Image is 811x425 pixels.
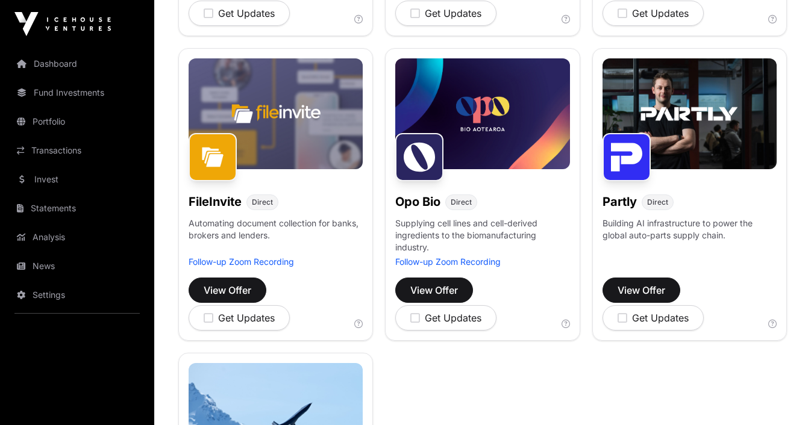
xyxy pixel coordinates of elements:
iframe: Chat Widget [751,367,811,425]
a: Settings [10,282,145,308]
button: View Offer [603,278,680,303]
button: Get Updates [395,305,496,330]
button: Get Updates [395,1,496,26]
p: Supplying cell lines and cell-derived ingredients to the biomanufacturing industry. [395,217,569,253]
button: View Offer [395,278,473,303]
div: Get Updates [618,311,689,325]
div: Get Updates [204,6,275,20]
h1: Partly [603,193,637,210]
img: Opo Bio [395,133,443,181]
p: Building AI infrastructure to power the global auto-parts supply chain. [603,217,777,256]
div: Get Updates [410,6,481,20]
h1: FileInvite [189,193,242,210]
button: Get Updates [189,1,290,26]
a: News [10,253,145,279]
h1: Opo Bio [395,193,440,210]
span: Direct [647,197,668,207]
a: Follow-up Zoom Recording [189,256,294,267]
span: View Offer [618,283,665,297]
a: Invest [10,166,145,193]
button: Get Updates [603,305,704,330]
div: Get Updates [204,311,275,325]
a: Portfolio [10,108,145,135]
button: Get Updates [189,305,290,330]
a: Fund Investments [10,79,145,106]
div: Get Updates [618,6,689,20]
p: Automating document collection for banks, brokers and lenders. [189,217,363,256]
a: Analysis [10,224,145,250]
div: Get Updates [410,311,481,325]
a: Follow-up Zoom Recording [395,256,501,267]
a: Dashboard [10,51,145,77]
a: Transactions [10,137,145,164]
img: Opo-Bio-Banner.jpg [395,58,569,169]
span: Direct [451,197,472,207]
button: Get Updates [603,1,704,26]
img: FileInvite [189,133,237,181]
span: Direct [252,197,273,207]
button: View Offer [189,278,266,303]
img: File-Invite-Banner.jpg [189,58,363,169]
img: Partly-Banner.jpg [603,58,777,169]
img: Partly [603,133,651,181]
span: View Offer [410,283,458,297]
span: View Offer [204,283,251,297]
img: Icehouse Ventures Logo [14,12,111,36]
a: Statements [10,195,145,222]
